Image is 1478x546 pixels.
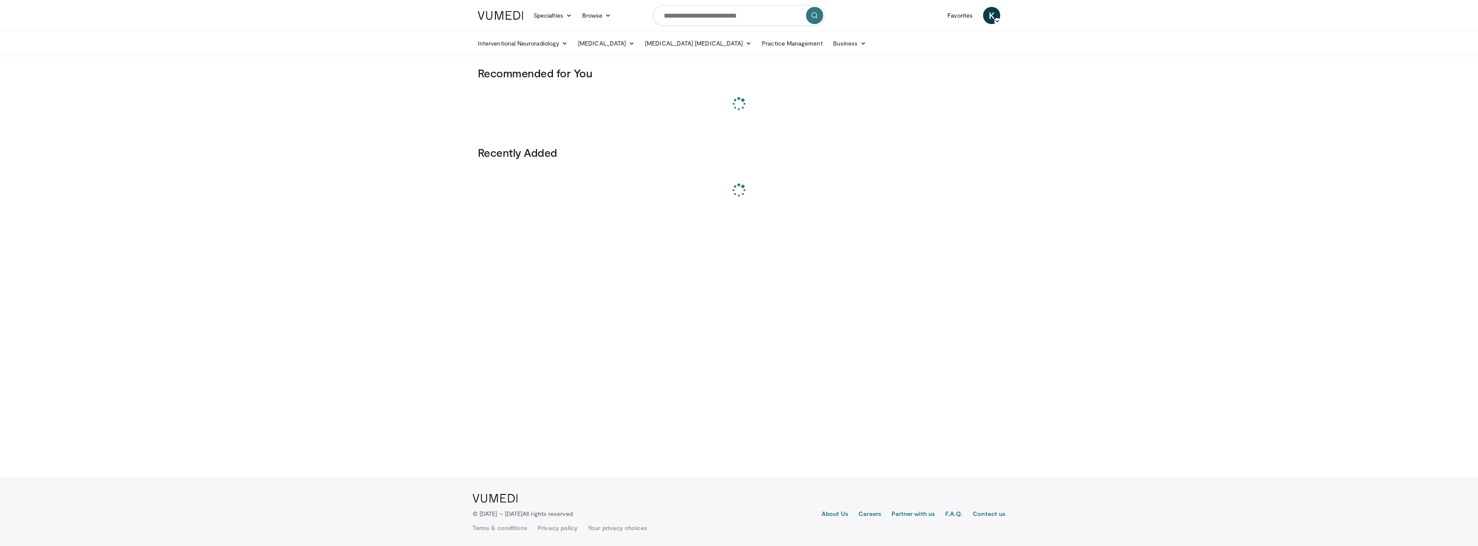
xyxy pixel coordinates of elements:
[945,509,962,520] a: F.A.Q.
[892,509,935,520] a: Partner with us
[828,35,872,52] a: Business
[757,35,828,52] a: Practice Management
[942,7,978,24] a: Favorites
[577,7,617,24] a: Browse
[653,5,825,26] input: Search topics, interventions
[858,509,881,520] a: Careers
[821,509,849,520] a: About Us
[528,7,577,24] a: Specialties
[573,35,640,52] a: [MEDICAL_DATA]
[640,35,757,52] a: [MEDICAL_DATA] [MEDICAL_DATA]
[522,510,573,517] span: All rights reserved
[478,11,523,20] img: VuMedi Logo
[537,524,577,532] a: Privacy policy
[473,494,518,503] img: VuMedi Logo
[473,35,573,52] a: Interventional Neuroradiology
[478,146,1000,159] h3: Recently Added
[473,524,527,532] a: Terms & conditions
[478,66,1000,80] h3: Recommended for You
[973,509,1005,520] a: Contact us
[588,524,647,532] a: Your privacy choices
[983,7,1000,24] a: K
[473,509,573,518] p: © [DATE] – [DATE]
